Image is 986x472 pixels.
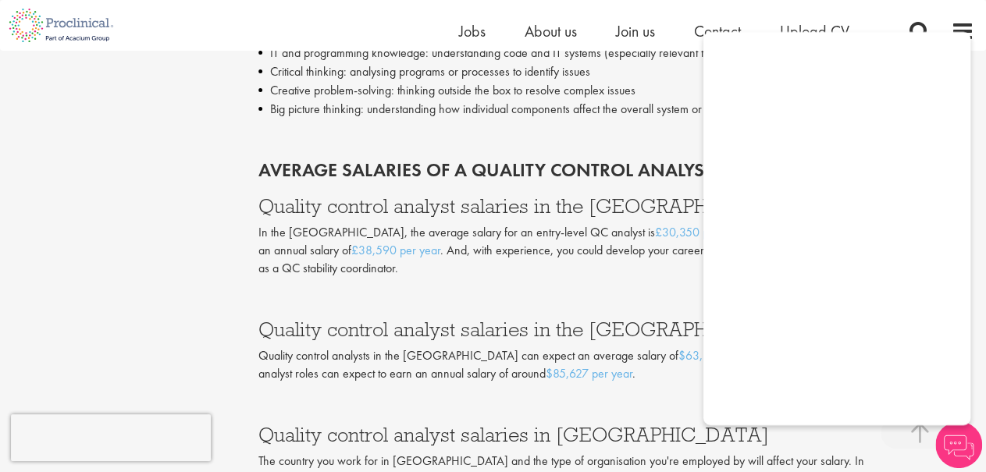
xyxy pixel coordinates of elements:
h2: Average salaries of a quality control analyst [258,160,974,180]
img: Chatbot [935,421,982,468]
iframe: reCAPTCHA [11,414,211,461]
p: In the [GEOGRAPHIC_DATA], the average salary for an entry-level QC analyst is . Whereas mid-level... [258,224,974,278]
a: $63,177 per year [678,347,767,364]
li: Big picture thinking: understanding how individual components affect the overall system or product [258,100,974,119]
a: Contact [694,21,741,41]
p: Quality control analysts in the [GEOGRAPHIC_DATA] can expect an average salary of and with career... [258,347,974,383]
li: Creative problem-solving: thinking outside the box to resolve complex issues [258,81,974,100]
a: $85,627 per year [546,365,632,382]
li: IT and programming knowledge: understanding code and IT systems (especially relevant for QC analy... [258,44,974,62]
a: £30,350 per year [655,224,743,240]
li: Critical thinking: analysing programs or processes to identify issues [258,62,974,81]
a: £38,590 per year [351,242,440,258]
a: About us [525,21,577,41]
a: Jobs [459,21,486,41]
h3: Quality control analyst salaries in [GEOGRAPHIC_DATA] [258,424,974,445]
h3: Quality control analyst salaries in the [GEOGRAPHIC_DATA] [258,319,974,339]
h3: Quality control analyst salaries in the [GEOGRAPHIC_DATA] [258,196,974,216]
a: Upload CV [780,21,849,41]
a: Join us [616,21,655,41]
